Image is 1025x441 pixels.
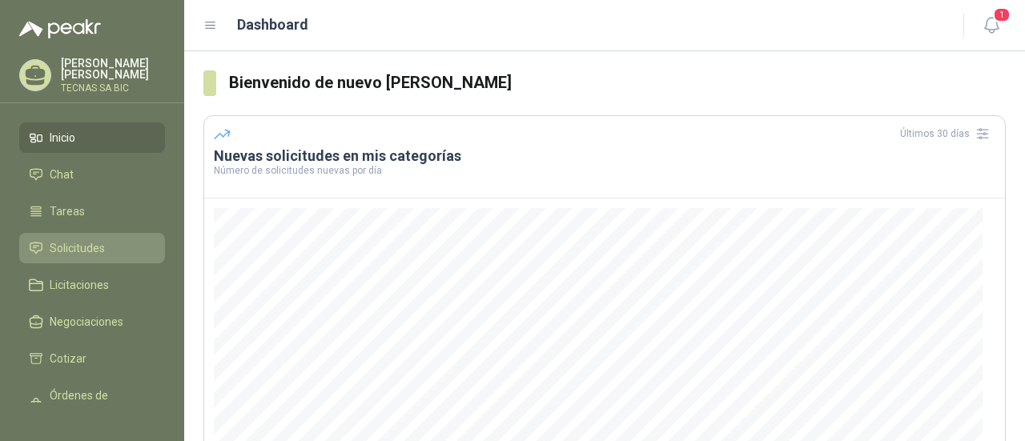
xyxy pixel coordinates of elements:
a: Negociaciones [19,307,165,337]
span: 1 [993,7,1011,22]
span: Chat [50,166,74,183]
span: Órdenes de Compra [50,387,150,422]
a: Tareas [19,196,165,227]
a: Órdenes de Compra [19,380,165,428]
a: Chat [19,159,165,190]
span: Negociaciones [50,313,123,331]
span: Solicitudes [50,239,105,257]
span: Cotizar [50,350,86,367]
p: Número de solicitudes nuevas por día [214,166,995,175]
h3: Nuevas solicitudes en mis categorías [214,146,995,166]
div: Últimos 30 días [900,121,995,146]
p: TECNAS SA BIC [61,83,165,93]
span: Inicio [50,129,75,146]
h3: Bienvenido de nuevo [PERSON_NAME] [229,70,1007,95]
span: Tareas [50,202,85,220]
button: 1 [977,11,1006,40]
p: [PERSON_NAME] [PERSON_NAME] [61,58,165,80]
a: Cotizar [19,343,165,374]
a: Inicio [19,122,165,153]
img: Logo peakr [19,19,101,38]
a: Licitaciones [19,270,165,300]
a: Solicitudes [19,233,165,263]
h1: Dashboard [237,14,308,36]
span: Licitaciones [50,276,109,294]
